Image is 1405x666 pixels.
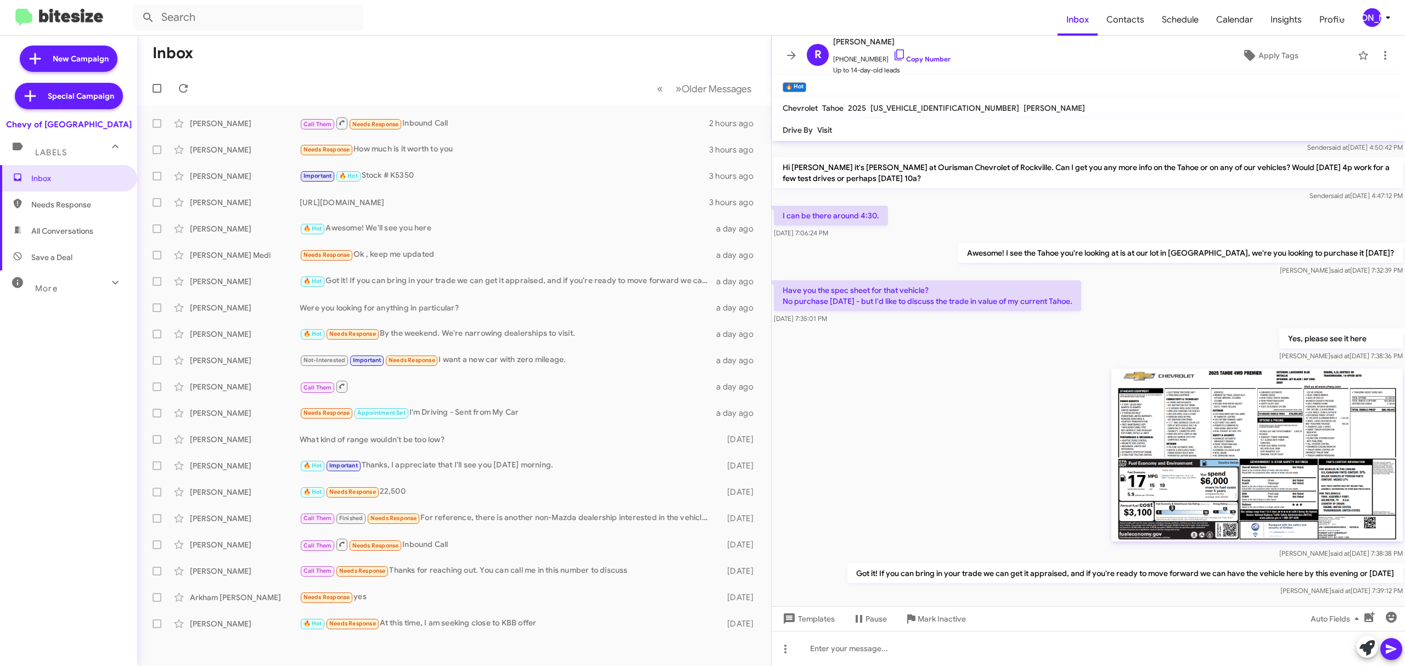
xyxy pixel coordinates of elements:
[133,4,363,31] input: Search
[300,328,715,340] div: By the weekend. We're narrowing dealerships to visit.
[1311,609,1363,629] span: Auto Fields
[715,329,762,340] div: a day ago
[304,409,350,416] span: Needs Response
[1262,4,1311,36] span: Insights
[304,278,322,285] span: 🔥 Hot
[1024,103,1085,113] span: [PERSON_NAME]
[715,302,762,313] div: a day ago
[339,515,363,522] span: Finished
[300,434,715,445] div: What kind of range wouldn't be too low?
[715,276,762,287] div: a day ago
[190,144,300,155] div: [PERSON_NAME]
[1153,4,1207,36] a: Schedule
[304,330,322,337] span: 🔥 Hot
[1330,352,1350,360] span: said at
[669,77,758,100] button: Next
[1280,586,1403,595] span: [PERSON_NAME] [DATE] 7:39:12 PM
[357,409,406,416] span: Appointment Set
[657,82,663,95] span: «
[817,125,832,135] span: Visit
[848,103,866,113] span: 2025
[329,462,358,469] span: Important
[304,567,332,574] span: Call Them
[31,225,93,236] span: All Conversations
[190,355,300,366] div: [PERSON_NAME]
[709,118,762,129] div: 2 hours ago
[304,357,346,364] span: Not-Interested
[15,83,123,109] a: Special Campaign
[958,243,1403,263] p: Awesome! I see the Tahoe you're looking at is at our lot in [GEOGRAPHIC_DATA], we're you looking ...
[304,594,350,601] span: Needs Response
[300,459,715,472] div: Thanks, I appreciate that I'll see you [DATE] morning.
[1310,191,1403,200] span: Sender [DATE] 4:47:12 PM
[329,488,376,495] span: Needs Response
[190,408,300,419] div: [PERSON_NAME]
[1311,4,1353,36] a: Profile
[715,460,762,471] div: [DATE]
[1331,266,1350,274] span: said at
[300,407,715,419] div: I'm Driving - Sent from My Car
[1279,329,1403,348] p: Yes, please see it here
[300,143,709,156] div: How much is it worth to you
[300,170,709,182] div: Stock # K5350
[190,513,300,524] div: [PERSON_NAME]
[1329,143,1348,151] span: said at
[304,121,332,128] span: Call Them
[339,172,358,179] span: 🔥 Hot
[190,566,300,577] div: [PERSON_NAME]
[1330,549,1350,557] span: said at
[300,249,715,261] div: Ok , keep me updated
[300,538,715,551] div: Inbound Call
[715,566,762,577] div: [DATE]
[896,609,975,629] button: Mark Inactive
[780,609,835,629] span: Templates
[893,55,951,63] a: Copy Number
[190,487,300,498] div: [PERSON_NAME]
[304,146,350,153] span: Needs Response
[715,355,762,366] div: a day ago
[153,44,193,62] h1: Inbox
[329,620,376,627] span: Needs Response
[300,354,715,366] div: I want a new car with zero mileage.
[190,197,300,208] div: [PERSON_NAME]
[709,144,762,155] div: 3 hours ago
[715,592,762,603] div: [DATE]
[870,103,1019,113] span: [US_VEHICLE_IDENTIFICATION_NUMBER]
[1207,4,1262,36] a: Calendar
[304,462,322,469] span: 🔥 Hot
[304,384,332,391] span: Call Them
[31,252,72,263] span: Save a Deal
[352,542,399,549] span: Needs Response
[300,275,715,287] div: Got it! If you can bring in your trade we can get it appraised, and if you're ready to move forwa...
[304,542,332,549] span: Call Them
[1058,4,1098,36] span: Inbox
[866,609,887,629] span: Pause
[709,197,762,208] div: 3 hours ago
[190,381,300,392] div: [PERSON_NAME]
[822,103,844,113] span: Tahoe
[190,223,300,234] div: [PERSON_NAME]
[1363,8,1381,27] div: [PERSON_NAME]
[650,77,670,100] button: Previous
[1353,8,1393,27] button: [PERSON_NAME]
[715,250,762,261] div: a day ago
[53,53,109,64] span: New Campaign
[20,46,117,72] a: New Campaign
[772,609,844,629] button: Templates
[715,618,762,629] div: [DATE]
[1307,143,1403,151] span: Sender [DATE] 4:50:42 PM
[339,567,386,574] span: Needs Response
[31,199,125,210] span: Needs Response
[190,250,300,261] div: [PERSON_NAME] Medi
[847,563,1403,583] p: Got it! If you can bring in your trade we can get it appraised, and if you're ready to move forwa...
[715,434,762,445] div: [DATE]
[389,357,435,364] span: Needs Response
[918,609,966,629] span: Mark Inactive
[190,460,300,471] div: [PERSON_NAME]
[715,487,762,498] div: [DATE]
[783,125,813,135] span: Drive By
[304,172,332,179] span: Important
[300,591,715,603] div: yes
